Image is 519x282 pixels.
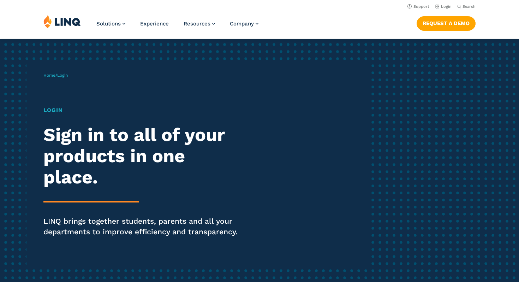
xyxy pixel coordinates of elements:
[140,20,169,27] a: Experience
[96,15,258,38] nav: Primary Navigation
[96,20,121,27] span: Solutions
[43,216,243,237] p: LINQ brings together students, parents and all your departments to improve efficiency and transpa...
[417,15,476,30] nav: Button Navigation
[417,16,476,30] a: Request a Demo
[43,15,81,28] img: LINQ | K‑12 Software
[457,4,476,9] button: Open Search Bar
[435,4,452,9] a: Login
[57,73,68,78] span: Login
[43,106,243,114] h1: Login
[43,73,68,78] span: /
[184,20,210,27] span: Resources
[96,20,125,27] a: Solutions
[43,73,55,78] a: Home
[407,4,429,9] a: Support
[230,20,258,27] a: Company
[463,4,476,9] span: Search
[43,124,243,188] h2: Sign in to all of your products in one place.
[230,20,254,27] span: Company
[184,20,215,27] a: Resources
